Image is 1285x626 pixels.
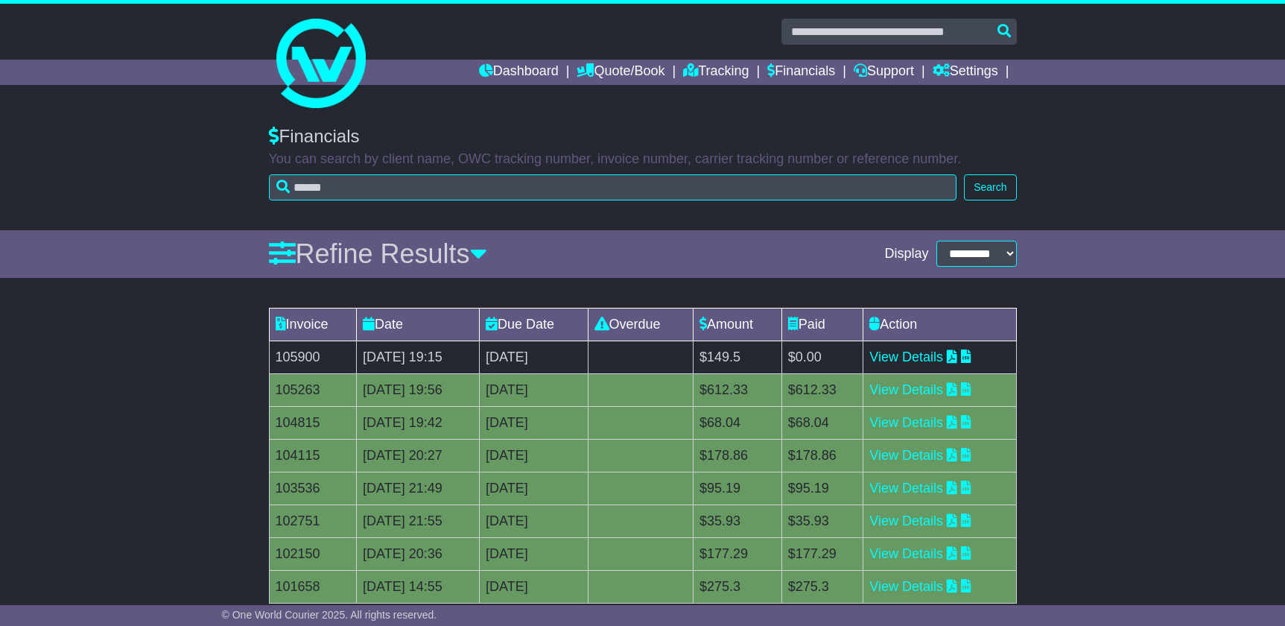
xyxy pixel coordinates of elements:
a: View Details [869,415,943,430]
td: $177.29 [781,537,863,570]
td: 103536 [269,472,356,505]
td: [DATE] [480,472,588,505]
td: [DATE] 19:42 [356,406,479,439]
td: 101658 [269,570,356,603]
a: View Details [869,546,943,561]
td: [DATE] [480,341,588,373]
td: [DATE] [480,570,588,603]
td: $35.93 [781,505,863,537]
td: 105263 [269,373,356,406]
a: Quote/Book [577,60,664,85]
td: $612.33 [781,373,863,406]
a: Dashboard [479,60,559,85]
td: [DATE] [480,373,588,406]
a: View Details [869,350,943,364]
a: Financials [767,60,835,85]
td: [DATE] [480,537,588,570]
td: [DATE] 19:56 [356,373,479,406]
td: 105900 [269,341,356,373]
span: Display [884,246,928,262]
td: [DATE] [480,505,588,537]
td: 102150 [269,537,356,570]
a: View Details [869,513,943,528]
a: Refine Results [269,238,487,269]
td: [DATE] 20:27 [356,439,479,472]
td: $178.86 [694,439,782,472]
td: $612.33 [694,373,782,406]
td: 104815 [269,406,356,439]
td: Invoice [269,308,356,341]
td: $275.3 [694,570,782,603]
td: [DATE] 21:49 [356,472,479,505]
td: $177.29 [694,537,782,570]
a: Settings [933,60,998,85]
a: Tracking [683,60,749,85]
a: View Details [869,579,943,594]
td: $149.5 [694,341,782,373]
td: 104115 [269,439,356,472]
td: $35.93 [694,505,782,537]
td: [DATE] [480,406,588,439]
p: You can search by client name, OWC tracking number, invoice number, carrier tracking number or re... [269,151,1017,168]
td: [DATE] 20:36 [356,537,479,570]
button: Search [964,174,1016,200]
a: View Details [869,448,943,463]
td: Overdue [588,308,693,341]
td: $178.86 [781,439,863,472]
td: $68.04 [694,406,782,439]
td: Amount [694,308,782,341]
td: [DATE] 21:55 [356,505,479,537]
td: Paid [781,308,863,341]
td: Due Date [480,308,588,341]
td: $275.3 [781,570,863,603]
td: $68.04 [781,406,863,439]
td: Date [356,308,479,341]
td: [DATE] 14:55 [356,570,479,603]
td: $95.19 [781,472,863,505]
td: Action [863,308,1016,341]
td: [DATE] [480,439,588,472]
td: [DATE] 19:15 [356,341,479,373]
a: View Details [869,481,943,496]
td: $95.19 [694,472,782,505]
div: Financials [269,126,1017,148]
td: $0.00 [781,341,863,373]
span: © One World Courier 2025. All rights reserved. [222,609,437,621]
a: View Details [869,382,943,397]
td: 102751 [269,505,356,537]
a: Support [854,60,914,85]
